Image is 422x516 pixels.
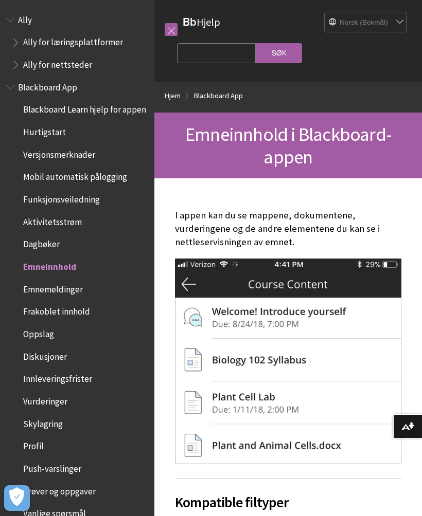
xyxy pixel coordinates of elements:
p: I appen kan du se mappene, dokumentene, vurderingene og de andre elementene du kan se i nettleser... [175,209,401,249]
span: Profil [23,437,44,451]
span: Blackboard App [18,79,77,93]
span: Emnemeldinger [23,281,83,294]
nav: Book outline for Anthology Ally Help [6,11,148,73]
span: Diskusjoner [23,348,67,362]
span: Funksjonsveiledning [23,191,100,205]
button: Open Preferences [4,485,30,511]
h2: Kompatible filtyper [175,478,401,513]
a: Hjem [165,89,181,102]
span: Oppslag [23,325,54,339]
input: Søk [256,43,302,63]
span: Emneinnhold [23,258,76,272]
a: BbHjelp [183,15,220,28]
span: Hurtigstart [23,123,66,137]
span: Dagbøker [23,236,60,250]
span: Mobil automatisk pålogging [23,169,127,182]
span: Push-varslinger [23,460,81,474]
strong: Bb [183,15,197,29]
span: Vurderinger [23,393,67,407]
span: Ally [18,11,32,25]
span: Aktivitetsstrøm [23,213,82,227]
span: Versjonsmerknader [23,146,95,160]
span: Ally for læringsplattformer [23,34,123,48]
span: Blackboard Learn hjelp for appen [23,101,146,115]
select: Site Language Selector [325,12,407,33]
span: Prøver og oppgaver [23,483,96,496]
span: Skylagring [23,415,63,429]
span: Innleveringsfrister [23,371,92,384]
a: Blackboard App [194,89,243,102]
span: Emneinnhold i Blackboard-appen [185,122,391,169]
span: Ally for nettsteder [23,56,92,70]
span: Frakoblet innhold [23,303,90,317]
